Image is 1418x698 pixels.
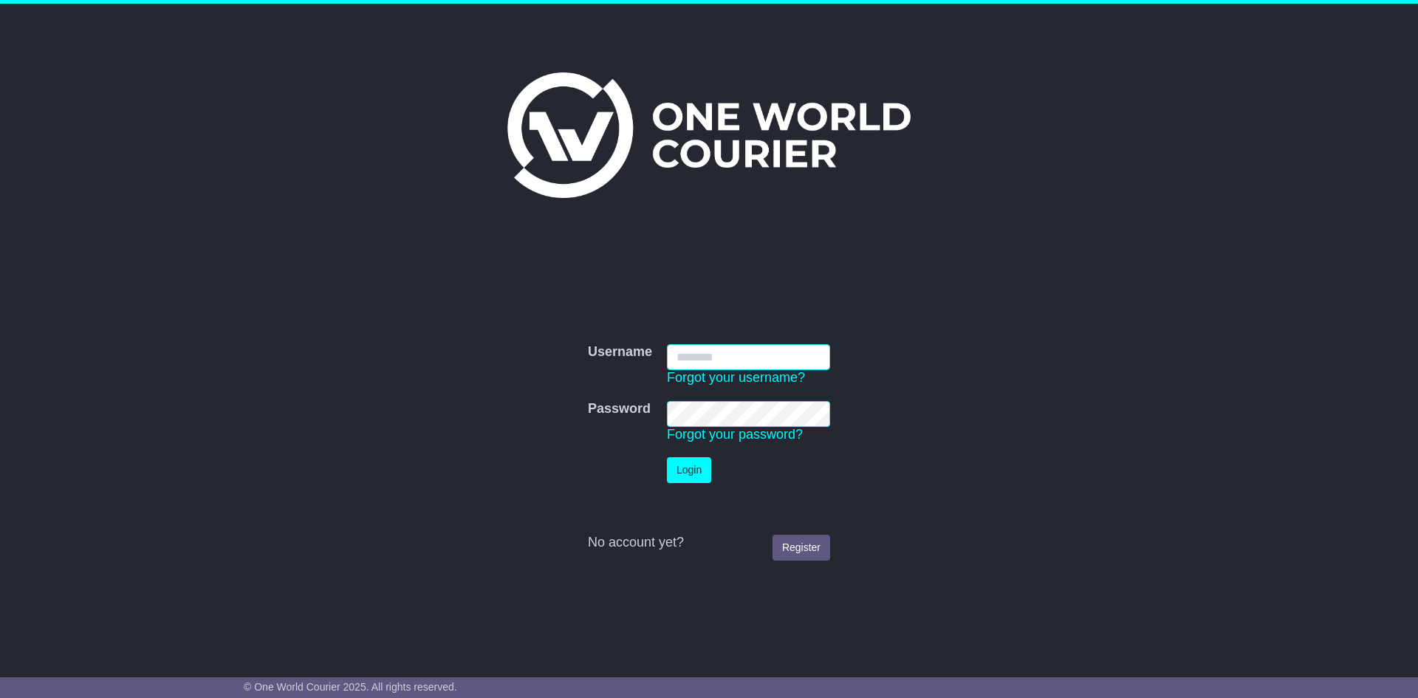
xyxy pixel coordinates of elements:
[667,370,805,385] a: Forgot your username?
[507,72,911,198] img: One World
[667,457,711,483] button: Login
[588,535,830,551] div: No account yet?
[244,681,457,693] span: © One World Courier 2025. All rights reserved.
[588,401,651,417] label: Password
[588,344,652,360] label: Username
[667,427,803,442] a: Forgot your password?
[773,535,830,561] a: Register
